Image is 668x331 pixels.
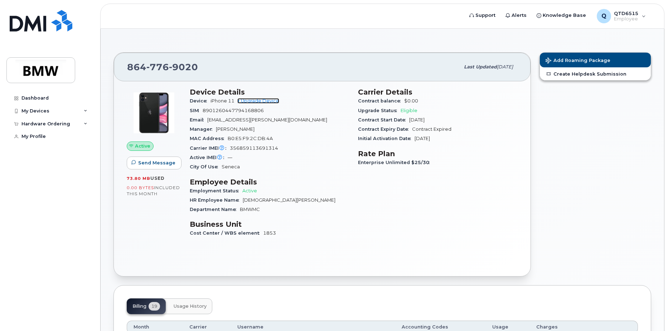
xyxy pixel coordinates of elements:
[358,88,518,96] h3: Carrier Details
[135,143,150,149] span: Active
[190,126,216,132] span: Manager
[216,126,255,132] span: [PERSON_NAME]
[190,136,228,141] span: MAC Address
[230,145,278,151] span: 356859113691314
[169,62,198,72] span: 9020
[540,53,651,67] button: Add Roaming Package
[190,164,222,169] span: City Of Use
[127,157,181,169] button: Send Message
[358,126,412,132] span: Contract Expiry Date
[190,108,203,113] span: SIM
[358,136,415,141] span: Initial Activation Date
[210,98,234,104] span: iPhone 11
[243,197,335,203] span: [DEMOGRAPHIC_DATA][PERSON_NAME]
[127,185,154,190] span: 0.00 Bytes
[540,67,651,80] a: Create Helpdesk Submission
[358,117,409,123] span: Contract Start Date
[190,188,242,193] span: Employment Status
[497,64,513,69] span: [DATE]
[412,126,451,132] span: Contract Expired
[146,62,169,72] span: 776
[358,149,518,158] h3: Rate Plan
[546,58,610,64] span: Add Roaming Package
[138,159,175,166] span: Send Message
[240,207,260,212] span: BMWMC
[190,197,243,203] span: HR Employee Name
[358,108,401,113] span: Upgrade Status
[409,117,425,123] span: [DATE]
[242,188,257,193] span: Active
[207,117,327,123] span: [EMAIL_ADDRESS][PERSON_NAME][DOMAIN_NAME]
[150,176,165,181] span: used
[190,155,228,160] span: Active IMEI
[358,160,433,165] span: Enterprise Unlimited $25/30
[637,300,663,326] iframe: Messenger Launcher
[203,108,264,113] span: 8901260447794168806
[228,155,232,160] span: —
[222,164,240,169] span: Seneca
[190,220,349,229] h3: Business Unit
[174,303,207,309] span: Usage History
[132,91,175,134] img: iPhone_11.jpg
[190,145,230,151] span: Carrier IMEI
[190,230,263,236] span: Cost Center / WBS element
[358,98,404,104] span: Contract balance
[464,64,497,69] span: Last updated
[404,98,418,104] span: $0.00
[190,98,210,104] span: Device
[263,230,276,236] span: 1853
[228,136,273,141] span: B0:E5:F9:2C:DB:4A
[190,178,349,186] h3: Employee Details
[190,117,207,123] span: Email
[127,62,198,72] span: 864
[190,207,240,212] span: Department Name
[401,108,417,113] span: Eligible
[127,176,150,181] span: 73.80 MB
[415,136,430,141] span: [DATE]
[237,98,279,104] a: + Upgrade Device
[190,88,349,96] h3: Device Details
